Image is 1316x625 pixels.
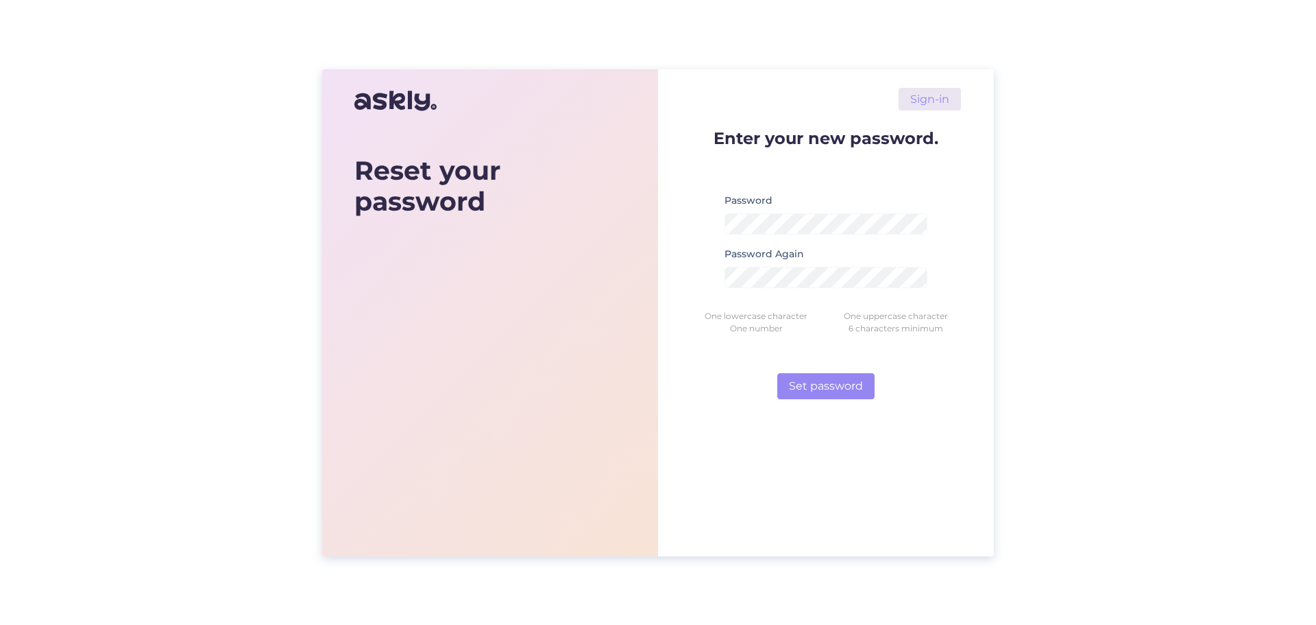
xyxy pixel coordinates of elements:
[724,193,772,208] label: Password
[354,84,437,117] img: Askly
[777,373,875,399] button: Set password
[686,322,826,335] div: One number
[686,310,826,322] div: One lowercase character
[724,247,804,261] label: Password Again
[899,88,961,110] a: Sign-in
[354,155,626,217] div: Reset your password
[826,310,966,322] div: One uppercase character
[826,322,966,335] div: 6 characters minimum
[691,130,961,147] p: Enter your new password.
